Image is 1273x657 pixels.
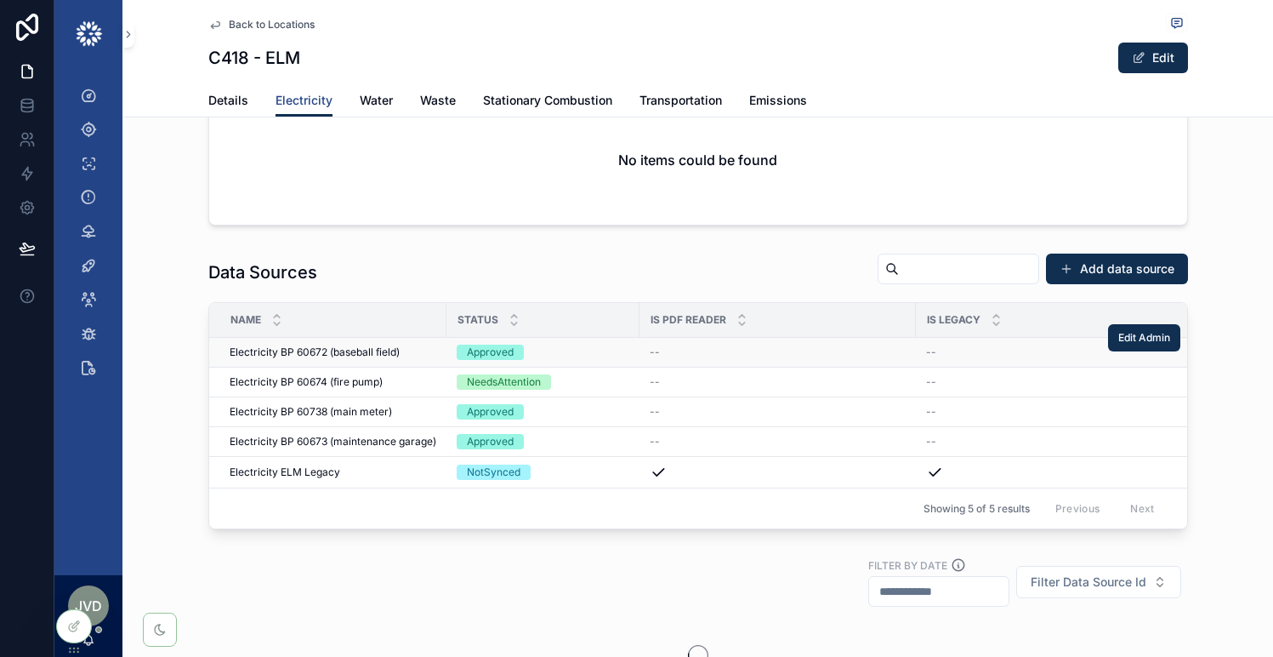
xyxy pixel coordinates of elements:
span: Back to Locations [229,18,315,31]
a: Stationary Combustion [483,85,612,119]
span: Showing 5 of 5 results [923,502,1030,516]
a: NotSynced [457,465,629,480]
span: -- [926,405,936,419]
span: -- [926,375,936,389]
a: Approved [457,345,629,360]
label: Filter by Date [868,557,947,573]
span: Name [230,313,261,327]
div: Approved [467,404,514,420]
span: Waste [420,92,456,109]
span: -- [926,346,936,359]
a: Approved [457,404,629,420]
a: Details [208,85,248,119]
a: -- [926,375,1187,389]
a: Electricity ELM Legacy [230,466,436,479]
h1: C418 - ELM [208,46,300,70]
h1: Data Sources [208,260,317,284]
span: Electricity [276,92,332,109]
span: Transportation [639,92,722,109]
span: Electricity BP 60672 (baseball field) [230,346,400,359]
span: Details [208,92,248,109]
span: Stationary Combustion [483,92,612,109]
a: Approved [457,434,629,449]
div: Approved [467,345,514,360]
div: Approved [467,434,514,449]
button: Edit Admin [1108,324,1180,351]
a: Electricity BP 60738 (main meter) [230,405,436,419]
a: -- [650,375,906,389]
button: Add data source [1046,254,1188,284]
a: -- [926,346,1187,359]
span: Electricity BP 60738 (main meter) [230,405,392,419]
div: NotSynced [467,465,520,480]
img: App logo [75,20,103,48]
a: NeedsAttention [457,374,629,390]
a: -- [650,405,906,419]
a: -- [926,435,1187,448]
span: -- [650,435,660,448]
span: Electricity BP 60674 (fire pump) [230,375,383,389]
span: Is PDF Reader [651,313,726,327]
button: Select Button [1016,566,1181,598]
a: Waste [420,85,456,119]
span: -- [926,435,936,448]
span: JVd [75,596,102,616]
a: -- [650,346,906,359]
span: -- [650,346,660,359]
div: NeedsAttention [467,374,541,390]
span: -- [650,405,660,419]
span: Water [360,92,393,109]
a: Back to Locations [208,18,315,31]
span: Status [457,313,498,327]
div: scrollable content [54,68,122,405]
a: -- [926,405,1187,419]
span: Electricity ELM Legacy [230,466,340,479]
a: Electricity BP 60673 (maintenance garage) [230,435,436,448]
a: Water [360,85,393,119]
span: Is Legacy [927,313,980,327]
a: Emissions [749,85,807,119]
a: Electricity [276,85,332,117]
span: Filter Data Source Id [1031,574,1146,591]
span: Edit Admin [1118,331,1170,345]
a: Transportation [639,85,722,119]
a: Electricity BP 60672 (baseball field) [230,346,436,359]
a: -- [650,435,906,448]
button: Edit [1118,43,1188,73]
span: Emissions [749,92,807,109]
a: Electricity BP 60674 (fire pump) [230,375,436,389]
span: -- [650,375,660,389]
h2: No items could be found [618,150,777,170]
